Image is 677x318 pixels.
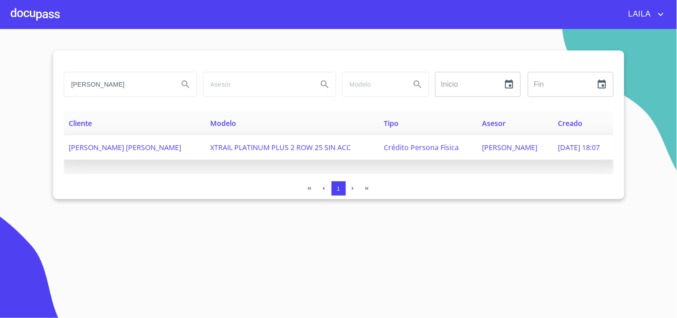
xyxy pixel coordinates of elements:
[407,74,428,95] button: Search
[337,185,340,192] span: 1
[384,142,459,152] span: Crédito Persona Física
[210,118,236,128] span: Modelo
[622,7,656,21] span: LAILA
[343,72,403,96] input: search
[558,118,583,128] span: Creado
[204,72,311,96] input: search
[482,118,506,128] span: Asesor
[622,7,666,21] button: account of current user
[482,142,538,152] span: [PERSON_NAME]
[558,142,600,152] span: [DATE] 18:07
[69,118,92,128] span: Cliente
[64,72,171,96] input: search
[175,74,196,95] button: Search
[332,181,346,196] button: 1
[210,142,351,152] span: XTRAIL PLATINUM PLUS 2 ROW 25 SIN ACC
[69,142,182,152] span: [PERSON_NAME] [PERSON_NAME]
[314,74,336,95] button: Search
[384,118,399,128] span: Tipo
